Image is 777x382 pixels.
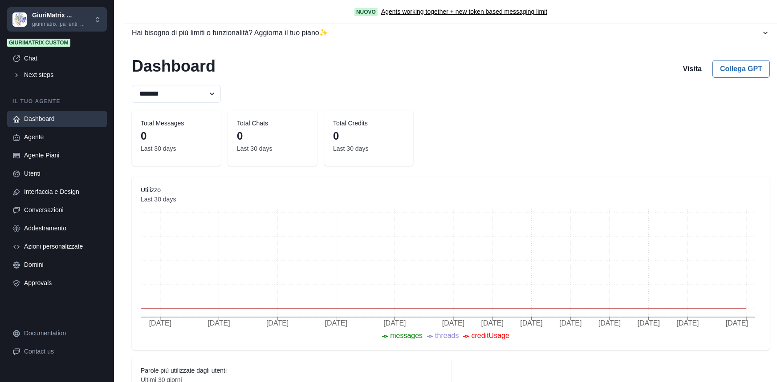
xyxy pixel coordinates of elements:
[24,114,102,124] div: Dashboard
[7,39,70,47] span: Giurimatrix Custom
[237,128,308,144] dd: 0
[383,319,406,327] tspan: [DATE]
[125,24,777,42] button: Hai bisogno di più limiti o funzionalità? Aggiorna il tuo piano✨
[333,119,404,128] dt: Total Credits
[32,11,85,20] p: GiuriMatrix ...
[390,332,423,339] span: messages
[333,144,404,153] dd: Last 30 days
[12,12,27,27] img: Chakra UI
[141,195,761,204] dd: Last 30 days
[141,185,761,195] dt: Utilizzo
[7,97,107,105] p: Il tuo agente
[141,119,212,128] dt: Total Messages
[24,278,102,288] div: Approvals
[24,224,102,233] div: Addestramento
[24,70,102,80] div: Next steps
[149,319,171,327] tspan: [DATE]
[24,169,102,178] div: Utenti
[712,60,770,78] button: Collega GPT
[471,332,509,339] span: creditUsage
[24,347,102,356] div: Contact us
[207,319,230,327] tspan: [DATE]
[24,151,102,160] div: Agente Piani
[7,7,107,32] button: Chakra UIGiuriMatrix ...giurimatrix_pa_enti_...
[132,56,216,78] h2: Dashboard
[24,205,102,215] div: Conversazioni
[237,119,308,128] dt: Total Chats
[725,319,748,327] tspan: [DATE]
[24,187,102,197] div: Interfaccia e Design
[237,144,308,153] dd: Last 30 days
[381,7,547,16] a: Agents working together + new token based messaging limit
[559,319,582,327] tspan: [DATE]
[675,60,708,78] button: Visita
[24,133,102,142] div: Agente
[132,28,761,38] div: Hai bisogno di più limiti o funzionalità? Aggiorna il tuo piano ✨
[435,332,459,339] span: threads
[325,319,347,327] tspan: [DATE]
[637,319,659,327] tspan: [DATE]
[520,319,542,327] tspan: [DATE]
[442,319,464,327] tspan: [DATE]
[481,319,503,327] tspan: [DATE]
[676,319,699,327] tspan: [DATE]
[24,260,102,269] div: Domini
[141,366,442,375] dt: Parole più utilizzate dagli utenti
[141,144,212,153] dd: Last 30 days
[24,242,102,251] div: Azioni personalizzate
[24,54,102,63] div: Chat
[598,319,621,327] tspan: [DATE]
[266,319,289,327] tspan: [DATE]
[24,329,102,338] div: Documentation
[32,20,85,28] p: giurimatrix_pa_enti_...
[141,128,212,144] dd: 0
[333,128,404,144] dd: 0
[354,8,378,16] span: Nuovo
[7,325,107,342] a: Documentation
